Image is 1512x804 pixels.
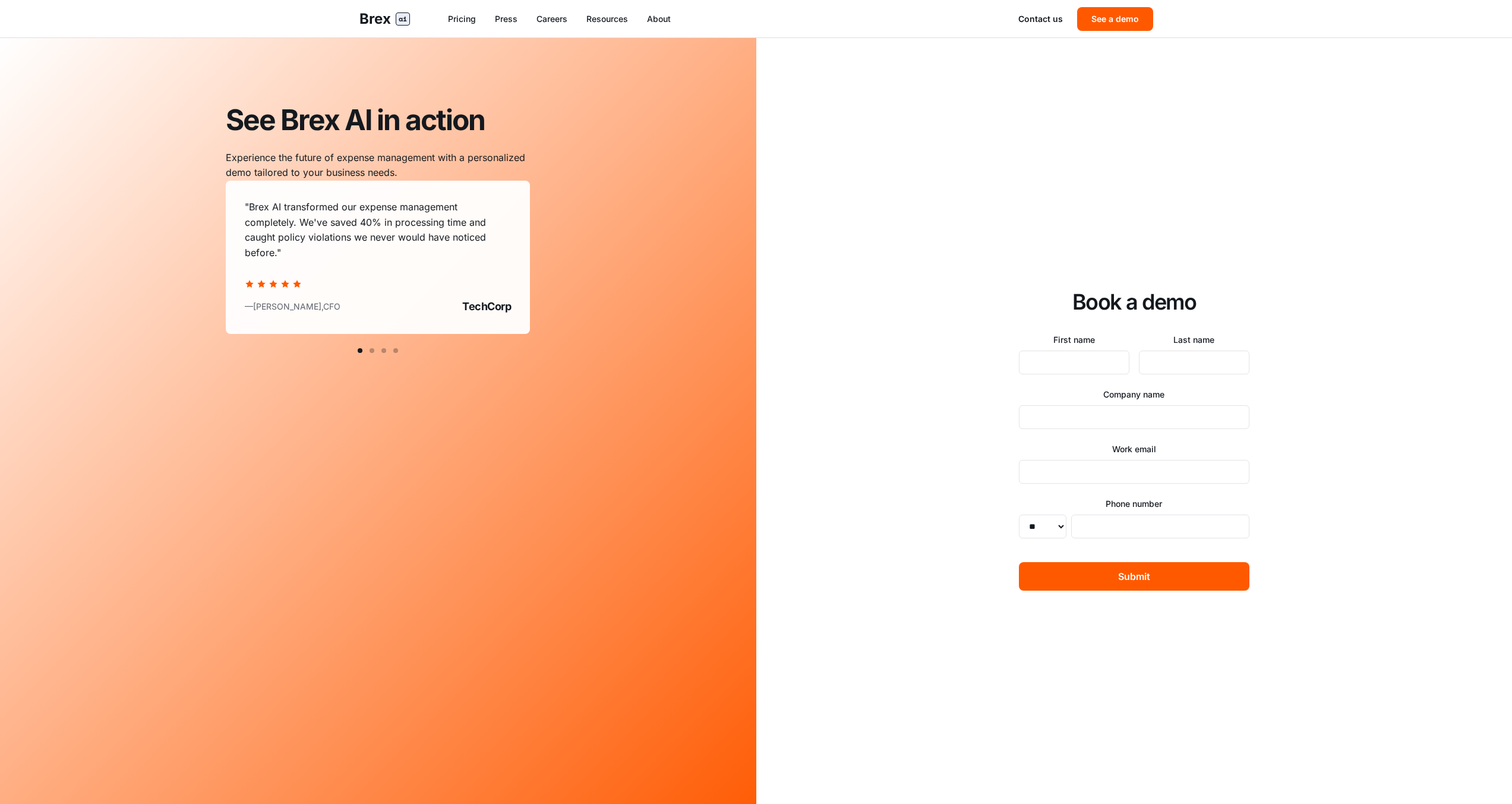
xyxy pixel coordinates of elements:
button: Submit [1019,562,1249,591]
label: First name [1019,334,1129,346]
a: Pricing [448,13,476,25]
h1: See Brex AI in action [226,105,530,136]
a: Careers [536,13,567,25]
a: Press [495,13,517,25]
label: Phone number [1019,498,1249,510]
p: Experience the future of expense management with a personalized demo tailored to your business ne... [226,150,530,181]
div: TechCorp [462,298,511,315]
span: ai [396,12,410,26]
blockquote: " Brex AI transformed our expense management completely. We've saved 40% in processing time and c... [245,200,511,260]
a: Resources [586,13,628,25]
button: See a demo [1077,7,1153,31]
span: Brex [359,10,391,29]
a: Contact us [1018,13,1063,25]
label: Company name [1019,389,1249,401]
a: Brexai [359,10,410,29]
a: About [647,13,671,25]
h2: Book a demo [1019,289,1249,315]
div: — [PERSON_NAME] , CFO [245,301,340,313]
label: Work email [1019,443,1249,455]
label: Last name [1139,334,1249,346]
